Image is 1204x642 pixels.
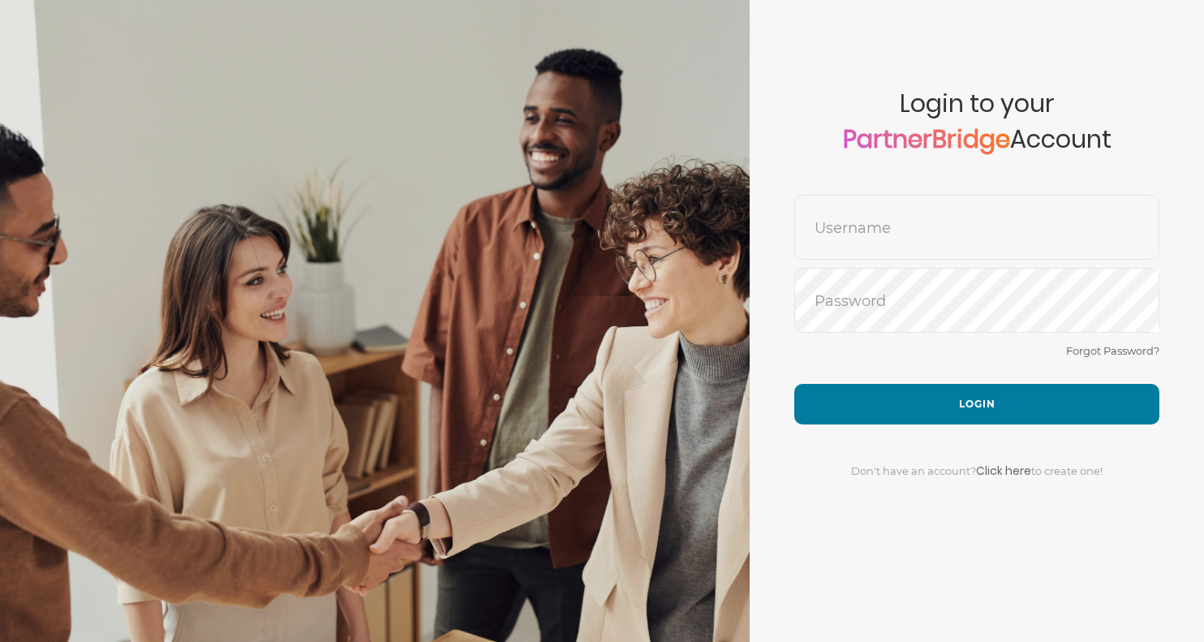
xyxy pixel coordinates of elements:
[794,89,1159,195] span: Login to your Account
[843,122,1010,157] a: PartnerBridge
[976,463,1031,479] a: Click here
[794,384,1159,424] button: Login
[1066,344,1159,357] a: Forgot Password?
[851,464,1103,477] span: Don't have an account? to create one!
